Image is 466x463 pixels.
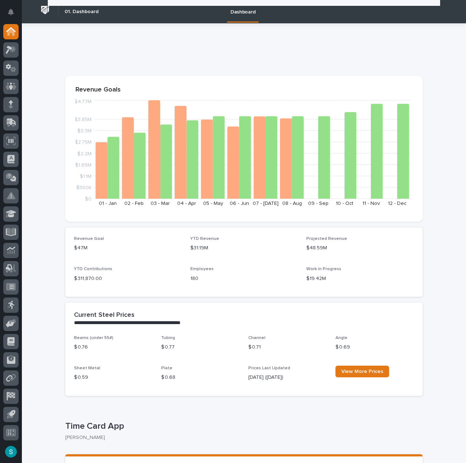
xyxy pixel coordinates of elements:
tspan: $2.75M [75,140,92,145]
tspan: $3.85M [74,117,92,122]
span: Revenue Goal [74,237,104,241]
img: Workspace Logo [38,3,52,17]
p: $ 0.59 [74,374,152,381]
p: $ 0.76 [74,343,152,351]
span: Sheet Metal [74,366,100,370]
span: YTD Revenue [190,237,219,241]
p: $ 0.68 [161,374,240,381]
text: 02 - Feb [124,201,144,206]
p: $47M [74,244,182,252]
button: users-avatar [3,444,19,459]
p: $ 311,870.00 [74,275,182,283]
text: 08 - Aug [282,201,302,206]
text: 03 - Mar [151,201,170,206]
span: Work in Progress [306,267,341,271]
p: $48.59M [306,244,414,252]
span: Plate [161,366,172,370]
span: Tubing [161,336,175,340]
p: 180 [190,275,298,283]
span: Angle [335,336,347,340]
p: [PERSON_NAME] [65,435,417,441]
span: Projected Revenue [306,237,347,241]
tspan: $550K [76,185,92,190]
tspan: $0 [85,197,92,202]
text: 06 - Jun [230,201,249,206]
p: $19.42M [306,275,414,283]
a: View More Prices [335,366,389,377]
p: $ 0.71 [248,343,327,351]
p: [DATE] ([DATE]) [248,374,327,381]
span: YTD Contributions [74,267,112,271]
h2: Current Steel Prices [74,311,135,319]
text: 04 - Apr [177,201,196,206]
text: 07 - [DATE] [253,201,279,206]
text: 12 - Dec [388,201,407,206]
text: 01 - Jan [99,201,117,206]
h2: 01. Dashboard [65,9,98,15]
div: Notifications [9,9,19,20]
span: Beams (under 55#) [74,336,113,340]
p: $ 0.77 [161,343,240,351]
span: Channel [248,336,265,340]
p: $ 0.69 [335,343,414,351]
tspan: $1.65M [75,162,92,167]
tspan: $3.3M [77,128,92,133]
tspan: $2.2M [77,151,92,156]
button: Notifications [3,4,19,20]
span: View More Prices [341,369,383,374]
span: Employees [190,267,214,271]
text: 11 - Nov [362,201,380,206]
p: Revenue Goals [75,86,412,94]
text: 09 - Sep [308,201,329,206]
p: Time Card App [65,421,420,432]
text: 10 - Oct [336,201,353,206]
p: $31.19M [190,244,298,252]
text: 05 - May [203,201,223,206]
span: Prices Last Updated [248,366,290,370]
tspan: $4.77M [74,99,92,104]
tspan: $1.1M [80,174,92,179]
